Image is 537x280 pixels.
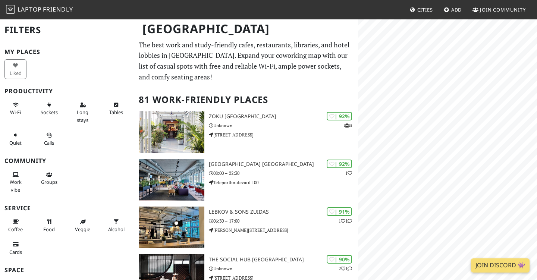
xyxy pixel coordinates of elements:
[345,170,352,177] p: 1
[209,122,358,129] p: Unknown
[4,99,26,119] button: Wi-Fi
[327,112,352,120] div: | 92%
[209,257,358,263] h3: The Social Hub [GEOGRAPHIC_DATA]
[209,179,358,186] p: Teleportboulevard 100
[4,19,130,41] h2: Filters
[407,3,436,16] a: Cities
[38,99,60,119] button: Sockets
[41,109,58,116] span: Power sockets
[209,161,358,167] h3: [GEOGRAPHIC_DATA] [GEOGRAPHIC_DATA]
[136,19,357,39] h1: [GEOGRAPHIC_DATA]
[4,129,26,149] button: Quiet
[451,6,462,13] span: Add
[4,88,130,95] h3: Productivity
[209,113,358,120] h3: Zoku [GEOGRAPHIC_DATA]
[480,6,526,13] span: Join Community
[72,215,94,235] button: Veggie
[471,258,530,273] a: Join Discord 👾
[108,226,125,233] span: Alcohol
[38,169,60,188] button: Groups
[139,111,204,153] img: Zoku Amsterdam
[209,131,358,138] p: [STREET_ADDRESS]
[4,215,26,235] button: Coffee
[6,3,73,16] a: LaptopFriendly LaptopFriendly
[139,207,204,248] img: Lebkov & Sons Zuidas
[209,209,358,215] h3: Lebkov & Sons Zuidas
[344,122,352,129] p: 3
[9,139,22,146] span: Quiet
[6,5,15,14] img: LaptopFriendly
[105,215,127,235] button: Alcohol
[339,217,352,224] p: 1 1
[134,111,358,153] a: Zoku Amsterdam | 92% 3 Zoku [GEOGRAPHIC_DATA] Unknown [STREET_ADDRESS]
[209,227,358,234] p: [PERSON_NAME][STREET_ADDRESS]
[327,207,352,216] div: | 91%
[4,238,26,258] button: Cards
[77,109,88,123] span: Long stays
[417,6,433,13] span: Cities
[4,48,130,56] h3: My Places
[10,109,21,116] span: Stable Wi-Fi
[4,205,130,212] h3: Service
[109,109,123,116] span: Work-friendly tables
[4,267,130,274] h3: Space
[41,179,57,185] span: Group tables
[327,255,352,264] div: | 90%
[209,217,358,224] p: 06:30 – 17:00
[43,5,73,13] span: Friendly
[134,207,358,248] a: Lebkov & Sons Zuidas | 91% 11 Lebkov & Sons Zuidas 06:30 – 17:00 [PERSON_NAME][STREET_ADDRESS]
[44,139,54,146] span: Video/audio calls
[9,249,22,255] span: Credit cards
[209,265,358,272] p: Unknown
[18,5,42,13] span: Laptop
[209,170,358,177] p: 08:00 – 22:30
[10,179,22,193] span: People working
[139,40,354,82] p: The best work and study-friendly cafes, restaurants, libraries, and hotel lobbies in [GEOGRAPHIC_...
[134,159,358,201] a: Aristo Meeting Center Amsterdam | 92% 1 [GEOGRAPHIC_DATA] [GEOGRAPHIC_DATA] 08:00 – 22:30 Telepor...
[4,157,130,164] h3: Community
[72,99,94,126] button: Long stays
[470,3,529,16] a: Join Community
[139,159,204,201] img: Aristo Meeting Center Amsterdam
[38,129,60,149] button: Calls
[8,226,23,233] span: Coffee
[105,99,127,119] button: Tables
[43,226,55,233] span: Food
[75,226,90,233] span: Veggie
[4,169,26,196] button: Work vibe
[339,265,352,272] p: 2 1
[327,160,352,168] div: | 92%
[139,88,354,111] h2: 81 Work-Friendly Places
[38,215,60,235] button: Food
[441,3,465,16] a: Add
